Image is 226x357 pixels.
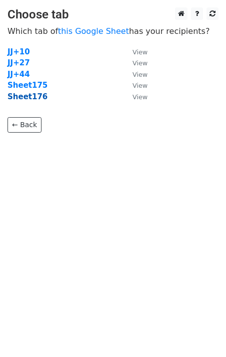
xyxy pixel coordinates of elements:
[122,70,147,79] a: View
[122,47,147,56] a: View
[7,81,47,90] a: Sheet175
[132,48,147,56] small: View
[122,81,147,90] a: View
[122,92,147,101] a: View
[176,309,226,357] iframe: Chat Widget
[7,26,218,36] p: Which tab of has your recipients?
[132,82,147,89] small: View
[7,47,30,56] a: JJ+10
[7,92,47,101] a: Sheet176
[7,58,30,67] a: JJ+27
[58,26,129,36] a: this Google Sheet
[132,71,147,78] small: View
[132,59,147,67] small: View
[7,7,218,22] h3: Choose tab
[7,70,30,79] a: JJ+44
[7,117,41,133] a: ← Back
[122,58,147,67] a: View
[132,93,147,101] small: View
